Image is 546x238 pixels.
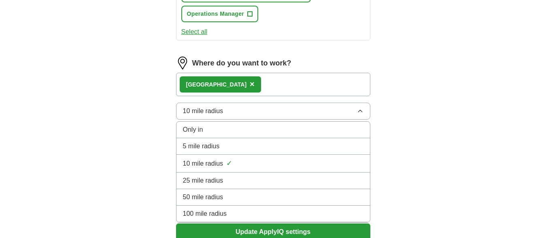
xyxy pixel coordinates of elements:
span: 50 mile radius [183,192,223,202]
div: [GEOGRAPHIC_DATA] [186,80,247,89]
span: 25 mile radius [183,176,223,185]
label: Where do you want to work? [192,58,291,69]
span: Only in [183,125,203,135]
button: Operations Manager [181,6,259,22]
span: 10 mile radius [183,159,223,168]
img: location.png [176,57,189,70]
button: × [250,78,255,91]
span: 5 mile radius [183,141,220,151]
span: × [250,80,255,88]
button: 10 mile radius [176,103,370,120]
span: 10 mile radius [183,106,223,116]
span: ✓ [226,158,232,169]
span: Operations Manager [187,10,244,18]
span: 100 mile radius [183,209,227,219]
button: Select all [181,27,208,37]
